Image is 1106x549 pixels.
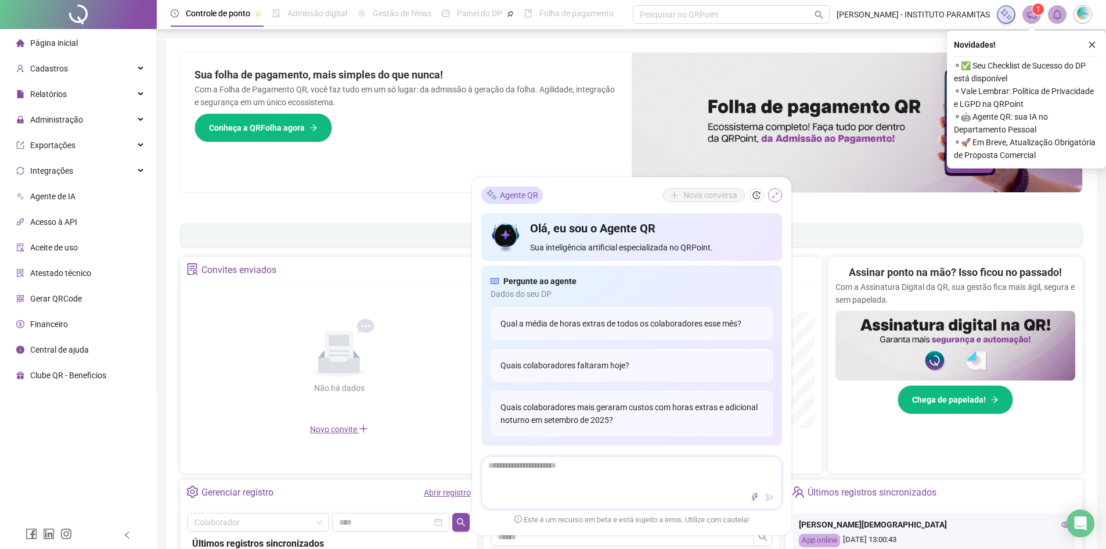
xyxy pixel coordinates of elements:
[30,38,78,48] span: Página inicial
[30,141,75,150] span: Exportações
[1088,41,1096,49] span: close
[539,9,614,18] span: Folha de pagamento
[1067,509,1094,537] div: Open Intercom Messenger
[632,53,1083,192] img: banner%2F8d14a306-6205-4263-8e5b-06e9a85ad873.png
[16,320,24,328] span: dollar
[16,371,24,379] span: gift
[491,391,773,436] div: Quais colaboradores mais geraram custos com horas extras e adicional noturno em setembro de 2025?
[808,483,936,503] div: Últimos registros sincronizados
[309,124,318,132] span: arrow-right
[835,311,1075,381] img: banner%2F02c71560-61a6-44d4-94b9-c8ab97240462.png
[30,192,75,201] span: Agente de IA
[194,67,618,83] h2: Sua folha de pagamento, mais simples do que nunca!
[1000,8,1013,21] img: sparkle-icon.fc2bf0ac1784a2077858766a79e2daf3.svg
[524,9,532,17] span: book
[954,59,1099,85] span: ⚬ ✅ Seu Checklist de Sucesso do DP está disponível
[481,186,543,204] div: Agente QR
[990,396,999,404] span: arrow-right
[201,260,276,280] div: Convites enviados
[1032,3,1044,15] sup: 1
[30,166,73,175] span: Integrações
[30,89,67,99] span: Relatórios
[1061,521,1069,529] span: eye
[771,191,779,199] span: shrink
[287,9,347,18] span: Admissão digital
[255,10,262,17] span: pushpin
[424,488,471,497] a: Abrir registro
[530,241,772,254] span: Sua inteligência artificial especializada no QRPoint.
[799,518,1069,531] div: [PERSON_NAME][DEMOGRAPHIC_DATA]
[16,167,24,175] span: sync
[30,320,68,329] span: Financeiro
[751,493,759,501] span: thunderbolt
[30,64,68,73] span: Cadastros
[507,10,514,17] span: pushpin
[16,116,24,124] span: lock
[186,486,199,498] span: setting
[30,294,82,303] span: Gerar QRCode
[442,9,450,17] span: dashboard
[16,141,24,149] span: export
[1036,5,1040,13] span: 1
[799,534,840,547] div: App online
[514,515,522,523] span: exclamation-circle
[514,514,749,526] span: Este é um recurso em beta e está sujeito a erros. Utilize com cautela!
[763,490,777,504] button: send
[186,9,250,18] span: Controle de ponto
[456,518,466,527] span: search
[457,9,502,18] span: Painel do DP
[194,83,618,109] p: Com a Folha de Pagamento QR, você faz tudo em um só lugar: da admissão à geração da folha. Agilid...
[194,113,332,142] button: Conheça a QRFolha agora
[16,269,24,277] span: solution
[171,9,179,17] span: clock-circle
[286,382,392,394] div: Não há dados
[954,85,1099,110] span: ⚬ Vale Lembrar: Política de Privacidade e LGPD na QRPoint
[1026,9,1037,20] span: notification
[30,268,91,278] span: Atestado técnico
[16,64,24,73] span: user-add
[792,486,804,498] span: team
[310,425,368,434] span: Novo convite
[30,217,77,227] span: Acesso à API
[16,346,24,354] span: info-circle
[663,188,745,202] button: Nova conversa
[186,263,199,275] span: solution
[954,38,996,51] span: Novidades !
[201,483,273,503] div: Gerenciar registro
[748,490,762,504] button: thunderbolt
[758,532,768,541] span: search
[898,385,1013,414] button: Chega de papelada!
[491,288,773,300] span: Dados do seu DP
[954,110,1099,136] span: ⚬ 🤖 Agente QR: sua IA no Departamento Pessoal
[837,8,990,21] span: [PERSON_NAME] - INSTITUTO PARAMITAS
[373,9,431,18] span: Gestão de férias
[530,220,772,236] h4: Olá, eu sou o Agente QR
[16,218,24,226] span: api
[272,9,280,17] span: file-done
[43,528,55,540] span: linkedin
[16,295,24,303] span: qrcode
[30,371,106,380] span: Clube QR - Beneficios
[835,281,1075,306] p: Com a Assinatura Digital da QR, sua gestão fica mais ágil, segura e sem papelada.
[1074,6,1091,23] img: 6375
[60,528,72,540] span: instagram
[1052,9,1062,20] span: bell
[491,307,773,340] div: Qual a média de horas extras de todos os colaboradores esse mês?
[209,121,305,134] span: Conheça a QRFolha agora
[30,345,89,354] span: Central de ajuda
[26,528,37,540] span: facebook
[491,275,499,288] span: read
[912,393,986,406] span: Chega de papelada!
[954,136,1099,162] span: ⚬ 🚀 Em Breve, Atualização Obrigatória de Proposta Comercial
[491,220,521,254] img: icon
[752,191,761,199] span: history
[491,349,773,382] div: Quais colaboradores faltaram hoje?
[849,264,1062,281] h2: Assinar ponto na mão? Isso ficou no passado!
[30,115,83,124] span: Administração
[123,531,131,539] span: left
[486,189,498,201] img: sparkle-icon.fc2bf0ac1784a2077858766a79e2daf3.svg
[16,39,24,47] span: home
[359,424,368,433] span: plus
[16,90,24,98] span: file
[503,275,577,288] span: Pergunte ao agente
